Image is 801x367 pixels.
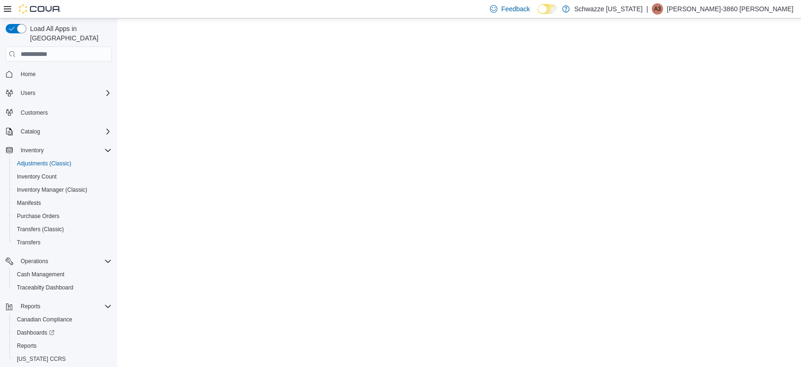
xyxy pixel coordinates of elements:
span: Manifests [17,199,41,207]
button: Users [2,86,115,100]
span: Purchase Orders [17,212,60,220]
span: Reports [17,342,37,350]
a: Transfers (Classic) [13,224,68,235]
span: Washington CCRS [13,353,112,365]
button: Purchase Orders [9,210,115,223]
span: Users [17,87,112,99]
span: Dashboards [17,329,54,336]
span: Adjustments (Classic) [17,160,71,167]
a: Transfers [13,237,44,248]
span: Operations [21,258,48,265]
span: Inventory Count [17,173,57,180]
a: Adjustments (Classic) [13,158,75,169]
span: Customers [17,106,112,118]
a: Dashboards [9,326,115,339]
span: Purchase Orders [13,211,112,222]
span: Manifests [13,197,112,209]
button: Adjustments (Classic) [9,157,115,170]
span: Operations [17,256,112,267]
span: Home [17,68,112,80]
button: Inventory Count [9,170,115,183]
a: Inventory Count [13,171,61,182]
span: Inventory Count [13,171,112,182]
button: Reports [17,301,44,312]
div: Alexis-3860 Shoope [652,3,663,15]
button: Transfers (Classic) [9,223,115,236]
span: Catalog [17,126,112,137]
span: [US_STATE] CCRS [17,355,66,363]
span: Inventory Manager (Classic) [17,186,87,194]
button: Traceabilty Dashboard [9,281,115,294]
button: Customers [2,105,115,119]
span: Reports [13,340,112,351]
button: Catalog [17,126,44,137]
span: Dashboards [13,327,112,338]
span: Inventory [21,147,44,154]
input: Dark Mode [538,4,557,14]
button: Manifests [9,196,115,210]
button: Operations [2,255,115,268]
span: Feedback [501,4,530,14]
button: Canadian Compliance [9,313,115,326]
button: Home [2,67,115,81]
span: Cash Management [17,271,64,278]
span: Canadian Compliance [13,314,112,325]
a: Customers [17,107,52,118]
a: Inventory Manager (Classic) [13,184,91,195]
img: Cova [19,4,61,14]
span: Transfers (Classic) [17,226,64,233]
span: Catalog [21,128,40,135]
span: Customers [21,109,48,117]
button: Inventory [17,145,47,156]
span: Inventory [17,145,112,156]
span: A3 [654,3,661,15]
span: Users [21,89,35,97]
span: Traceabilty Dashboard [17,284,73,291]
span: Reports [17,301,112,312]
span: Canadian Compliance [17,316,72,323]
span: Transfers (Classic) [13,224,112,235]
a: Reports [13,340,40,351]
button: Inventory Manager (Classic) [9,183,115,196]
a: [US_STATE] CCRS [13,353,69,365]
span: Cash Management [13,269,112,280]
button: Inventory [2,144,115,157]
span: Load All Apps in [GEOGRAPHIC_DATA] [26,24,112,43]
p: Schwazze [US_STATE] [574,3,643,15]
span: Adjustments (Classic) [13,158,112,169]
a: Cash Management [13,269,68,280]
span: Home [21,70,36,78]
button: [US_STATE] CCRS [9,352,115,366]
button: Cash Management [9,268,115,281]
button: Transfers [9,236,115,249]
button: Reports [9,339,115,352]
span: Reports [21,303,40,310]
a: Home [17,69,39,80]
button: Reports [2,300,115,313]
p: [PERSON_NAME]-3860 [PERSON_NAME] [667,3,793,15]
span: Transfers [13,237,112,248]
a: Manifests [13,197,45,209]
button: Users [17,87,39,99]
span: Inventory Manager (Classic) [13,184,112,195]
span: Traceabilty Dashboard [13,282,112,293]
a: Purchase Orders [13,211,63,222]
a: Dashboards [13,327,58,338]
button: Catalog [2,125,115,138]
a: Traceabilty Dashboard [13,282,77,293]
button: Operations [17,256,52,267]
a: Canadian Compliance [13,314,76,325]
p: | [646,3,648,15]
span: Transfers [17,239,40,246]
